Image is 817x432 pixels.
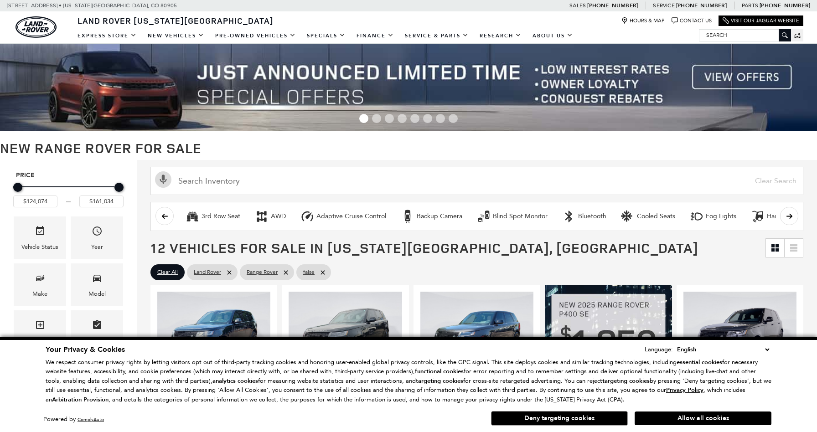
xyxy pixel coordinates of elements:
[13,180,124,207] div: Price
[46,345,125,355] span: Your Privacy & Cookies
[72,15,279,26] a: Land Rover [US_STATE][GEOGRAPHIC_DATA]
[142,28,210,44] a: New Vehicles
[35,270,46,289] span: Make
[150,167,803,195] input: Search Inventory
[289,292,402,376] img: 2025 LAND ROVER Range Rover SE
[491,411,628,426] button: Deny targeting cookies
[78,15,274,26] span: Land Rover [US_STATE][GEOGRAPHIC_DATA]
[557,207,611,226] button: BluetoothBluetooth
[16,16,57,38] a: land-rover
[420,292,533,376] img: 2025 LAND ROVER Range Rover SE
[88,289,106,299] div: Model
[52,396,109,404] strong: Arbitration Provision
[21,242,58,252] div: Vehicle Status
[35,223,46,242] span: Vehicle
[676,2,727,9] a: [PHONE_NUMBER]
[202,212,240,221] div: 3rd Row Seat
[150,238,698,257] span: 12 Vehicles for Sale in [US_STATE][GEOGRAPHIC_DATA], [GEOGRAPHIC_DATA]
[685,207,741,226] button: Fog LightsFog Lights
[621,17,665,24] a: Hours & Map
[742,2,758,9] span: Parts
[351,28,399,44] a: Finance
[602,377,650,385] strong: targeting cookies
[436,114,445,123] span: Go to slide 7
[186,210,199,223] div: 3rd Row Seat
[653,2,674,9] span: Service
[672,17,712,24] a: Contact Us
[155,207,174,225] button: scroll left
[91,242,103,252] div: Year
[780,207,798,225] button: scroll right
[155,171,171,188] svg: Click to toggle on voice search
[415,367,464,375] strong: functional cookies
[372,114,381,123] span: Go to slide 2
[16,171,121,180] h5: Price
[401,210,414,223] div: Backup Camera
[255,210,269,223] div: AWD
[46,358,771,405] p: We respect consumer privacy rights by letting visitors opt out of third-party tracking cookies an...
[569,2,586,9] span: Sales
[210,28,301,44] a: Pre-Owned Vehicles
[666,386,703,393] a: Privacy Policy
[157,292,270,376] img: 2025 LAND ROVER Range Rover SE
[396,207,467,226] button: Backup CameraBackup Camera
[472,207,553,226] button: Blind Spot MonitorBlind Spot Monitor
[14,310,66,353] div: TrimTrim
[587,2,638,9] a: [PHONE_NUMBER]
[303,267,315,278] span: false
[666,386,703,394] u: Privacy Policy
[477,210,491,223] div: Blind Spot Monitor
[71,216,123,259] div: YearYear
[71,263,123,306] div: ModelModel
[683,292,796,376] img: 2025 LAND ROVER Range Rover SE
[410,114,419,123] span: Go to slide 5
[78,417,104,422] a: ComplyAuto
[416,377,463,385] strong: targeting cookies
[316,212,386,221] div: Adaptive Cruise Control
[645,346,673,352] div: Language:
[212,377,258,385] strong: analytics cookies
[398,114,407,123] span: Go to slide 4
[35,317,46,336] span: Trim
[71,310,123,353] div: FeaturesFeatures
[493,212,548,221] div: Blind Spot Monitor
[449,114,458,123] span: Go to slide 8
[385,114,394,123] span: Go to slide 3
[399,28,474,44] a: Service & Parts
[271,212,286,221] div: AWD
[300,210,314,223] div: Adaptive Cruise Control
[723,17,799,24] a: Visit Our Jaguar Website
[114,183,124,192] div: Maximum Price
[16,16,57,38] img: Land Rover
[14,263,66,306] div: MakeMake
[706,212,736,221] div: Fog Lights
[751,210,765,223] div: Hands-Free Liftgate
[760,2,810,9] a: [PHONE_NUMBER]
[359,114,368,123] span: Go to slide 1
[616,207,680,226] button: Cooled SeatsCooled Seats
[635,411,771,425] button: Allow all cookies
[637,212,675,221] div: Cooled Seats
[250,207,291,226] button: AWDAWD
[181,207,245,226] button: 3rd Row Seat3rd Row Seat
[13,195,57,207] input: Minimum
[474,28,527,44] a: Research
[72,28,142,44] a: EXPRESS STORE
[677,358,722,366] strong: essential cookies
[7,2,177,9] a: [STREET_ADDRESS] • [US_STATE][GEOGRAPHIC_DATA], CO 80905
[14,216,66,259] div: VehicleVehicle Status
[675,345,771,355] select: Language Select
[43,417,104,422] div: Powered by
[72,28,579,44] nav: Main Navigation
[79,195,124,207] input: Maximum
[690,210,703,223] div: Fog Lights
[247,267,278,278] span: Range Rover
[13,183,22,192] div: Minimum Price
[32,289,47,299] div: Make
[92,270,103,289] span: Model
[301,28,351,44] a: Specials
[621,210,635,223] div: Cooled Seats
[157,267,178,278] span: Clear All
[699,30,791,41] input: Search
[527,28,579,44] a: About Us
